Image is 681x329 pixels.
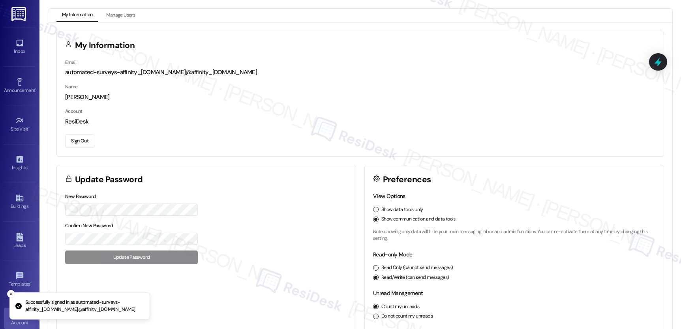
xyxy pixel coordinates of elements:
[381,206,423,213] label: Show data tools only
[4,269,36,290] a: Templates •
[65,134,94,148] button: Sign Out
[381,264,453,271] label: Read Only (cannot send messages)
[373,193,405,200] label: View Options
[373,290,423,297] label: Unread Management
[381,303,419,310] label: Count my unreads
[11,7,28,21] img: ResiDesk Logo
[30,280,32,286] span: •
[65,59,76,65] label: Email
[4,153,36,174] a: Insights •
[65,68,655,77] div: automated-surveys-affinity_[DOMAIN_NAME]@affinity_[DOMAIN_NAME]
[27,164,28,169] span: •
[56,9,98,22] button: My Information
[381,313,433,320] label: Do not count my unreads
[383,176,431,184] h3: Preferences
[7,290,15,298] button: Close toast
[4,36,36,58] a: Inbox
[381,216,456,223] label: Show communication and data tools
[65,193,96,200] label: New Password
[25,299,143,313] p: Successfully signed in as automated-surveys-affinity_[DOMAIN_NAME]@affinity_[DOMAIN_NAME]
[65,108,83,114] label: Account
[65,222,113,229] label: Confirm New Password
[65,93,655,101] div: [PERSON_NAME]
[65,84,78,90] label: Name
[4,308,36,329] a: Account
[65,118,655,126] div: ResiDesk
[75,176,143,184] h3: Update Password
[373,251,412,258] label: Read-only Mode
[381,274,449,281] label: Read/Write (can send messages)
[4,230,36,252] a: Leads
[28,125,30,131] span: •
[101,9,141,22] button: Manage Users
[4,191,36,213] a: Buildings
[4,114,36,135] a: Site Visit •
[35,86,36,92] span: •
[75,41,135,50] h3: My Information
[373,228,655,242] p: Note: showing only data will hide your main messaging inbox and admin functions. You can re-activ...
